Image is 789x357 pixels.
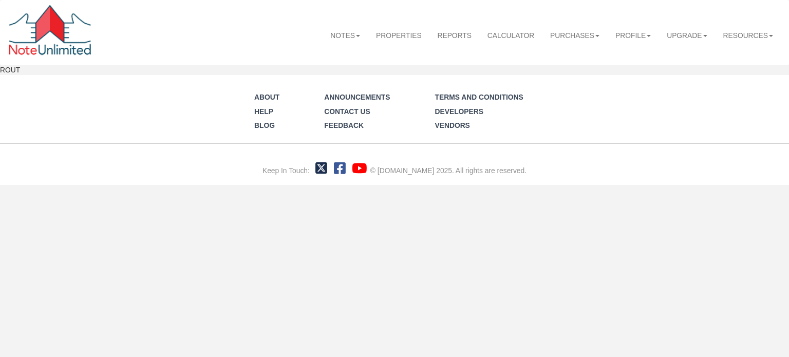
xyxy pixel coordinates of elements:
[324,93,390,101] a: Announcements
[324,121,364,129] a: Feedback
[715,22,781,48] a: Resources
[368,22,430,48] a: Properties
[262,166,310,176] div: Keep In Touch:
[429,22,479,48] a: Reports
[659,22,715,48] a: Upgrade
[323,22,368,48] a: Notes
[324,107,370,116] a: Contact Us
[254,93,279,101] a: About
[608,22,659,48] a: Profile
[254,107,273,116] a: Help
[435,107,483,116] a: Developers
[435,93,523,101] a: Terms and Conditions
[435,121,470,129] a: Vendors
[542,22,608,48] a: Purchases
[254,121,275,129] a: Blog
[370,166,527,176] div: © [DOMAIN_NAME] 2025. All rights are reserved.
[479,22,542,48] a: Calculator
